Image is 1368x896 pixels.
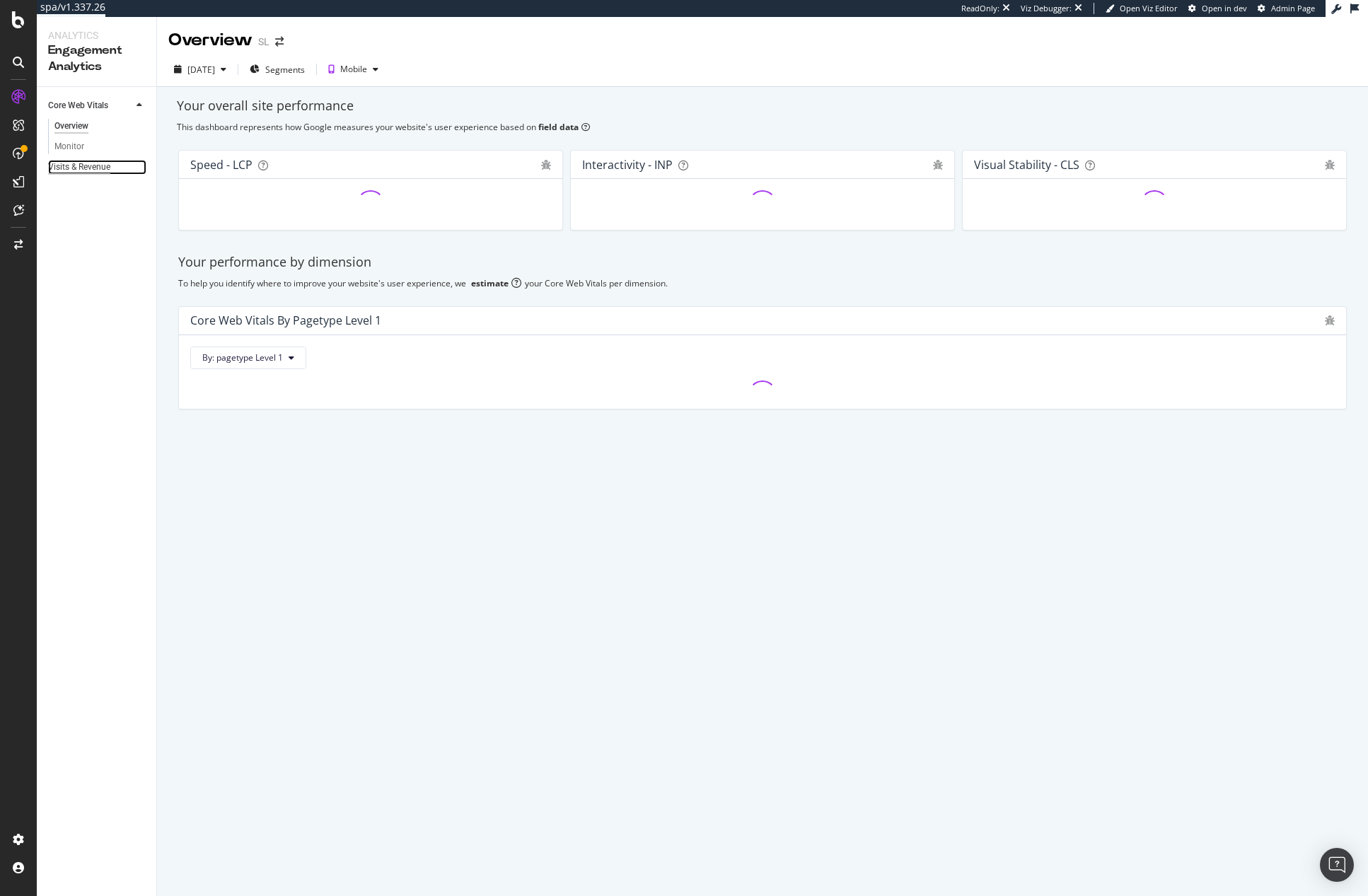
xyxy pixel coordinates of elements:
a: Admin Page [1258,3,1315,14]
span: Open Viz Editor [1120,3,1178,13]
div: Engagement Analytics [48,42,145,75]
div: Speed - LCP [190,158,253,172]
div: Core Web Vitals By pagetype Level 1 [190,313,381,327]
div: Monitor [54,139,84,154]
div: bug [1325,315,1335,325]
div: bug [933,160,943,170]
div: arrow-right-arrow-left [275,37,284,47]
div: This dashboard represents how Google measures your website's user experience based on [177,121,1348,133]
a: Overview [54,119,146,134]
div: Interactivity - INP [582,158,673,172]
div: Analytics [48,28,145,42]
div: Visual Stability - CLS [974,158,1079,172]
div: To help you identify where to improve your website's user experience, we your Core Web Vitals per... [178,277,1347,289]
b: field data [538,121,579,133]
span: Segments [265,64,305,76]
div: [DATE] [187,64,215,76]
div: Core Web Vitals [48,98,108,113]
div: Viz Debugger: [1021,3,1072,14]
div: Overview [168,28,253,52]
span: Open in dev [1202,3,1247,13]
button: Segments [244,58,311,81]
button: Mobile [323,58,384,81]
div: Your performance by dimension [178,253,1347,272]
button: [DATE] [168,58,232,81]
div: Mobile [340,65,367,74]
div: Overview [54,119,88,134]
a: Open Viz Editor [1106,3,1178,14]
div: bug [541,160,551,170]
a: Core Web Vitals [48,98,132,113]
div: Your overall site performance [177,97,1348,115]
div: SL [258,35,269,49]
div: Visits & Revenue [48,160,110,175]
div: bug [1325,160,1335,170]
button: By: pagetype Level 1 [190,347,306,369]
div: Open Intercom Messenger [1320,848,1354,882]
a: Visits & Revenue [48,160,146,175]
a: Open in dev [1188,3,1247,14]
span: By: pagetype Level 1 [202,351,283,363]
a: Monitor [54,139,146,154]
div: estimate [471,277,509,289]
div: ReadOnly: [961,3,999,14]
span: Admin Page [1271,3,1315,13]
